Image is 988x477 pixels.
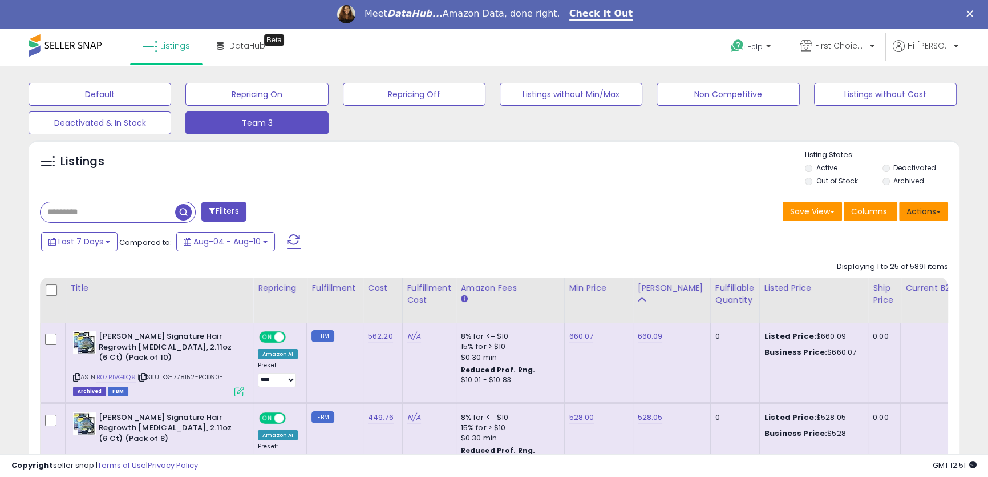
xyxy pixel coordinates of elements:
[764,331,859,342] div: $660.09
[193,236,261,247] span: Aug-04 - Aug-10
[873,282,896,306] div: Ship Price
[260,413,274,423] span: ON
[264,34,284,46] div: Tooltip anchor
[764,412,816,423] b: Listed Price:
[134,29,199,63] a: Listings
[816,176,857,186] label: Out of Stock
[73,331,96,354] img: 51NnbmSVkYL._SL40_.jpg
[657,83,799,106] button: Non Competitive
[343,83,485,106] button: Repricing Off
[368,331,393,342] a: 562.20
[461,342,556,352] div: 15% for > $10
[908,40,950,51] span: Hi [PERSON_NAME]
[258,349,298,359] div: Amazon AI
[407,412,421,423] a: N/A
[715,412,751,423] div: 0
[461,446,536,455] b: Reduced Prof. Rng.
[387,8,443,19] i: DataHub...
[805,150,959,161] p: Listing States:
[638,412,663,423] a: 528.05
[201,202,246,222] button: Filters
[176,232,275,251] button: Aug-04 - Aug-10
[258,430,298,440] div: Amazon AI
[258,362,298,387] div: Preset:
[764,412,859,423] div: $528.05
[73,412,96,435] img: 51NnbmSVkYL._SL40_.jpg
[70,282,248,294] div: Title
[816,163,837,173] label: Active
[99,412,237,447] b: [PERSON_NAME] Signature Hair Regrowth [MEDICAL_DATA], 2.11oz (6 Ct) (Pack of 8)
[137,372,225,382] span: | SKU: KS-778152-PCK60-1
[311,282,358,294] div: Fulfillment
[60,154,104,170] h5: Listings
[208,29,274,63] a: DataHub
[730,39,744,53] i: Get Help
[837,262,948,272] div: Displaying 1 to 25 of 5891 items
[783,202,842,221] button: Save View
[29,83,171,106] button: Default
[311,330,334,342] small: FBM
[461,365,536,375] b: Reduced Prof. Rng.
[873,331,892,342] div: 0.00
[814,83,957,106] button: Listings without Cost
[893,176,924,186] label: Archived
[29,111,171,134] button: Deactivated & In Stock
[715,331,751,342] div: 0
[407,282,451,306] div: Fulfillment Cost
[722,30,782,66] a: Help
[764,331,816,342] b: Listed Price:
[764,428,859,439] div: $528
[461,433,556,443] div: $0.30 min
[966,10,978,17] div: Close
[258,443,298,468] div: Preset:
[160,40,190,51] span: Listings
[715,282,755,306] div: Fulfillable Quantity
[365,8,560,19] div: Meet Amazon Data, done right.
[569,8,633,21] a: Check It Out
[461,375,556,385] div: $10.01 - $10.83
[764,428,827,439] b: Business Price:
[638,282,706,294] div: [PERSON_NAME]
[73,387,106,396] span: Listings that have been deleted from Seller Central
[11,460,198,471] div: seller snap | |
[260,332,274,342] span: ON
[99,331,237,366] b: [PERSON_NAME] Signature Hair Regrowth [MEDICAL_DATA], 2.11oz (6 Ct) (Pack of 10)
[815,40,866,51] span: First Choice Online
[500,83,642,106] button: Listings without Min/Max
[747,42,763,51] span: Help
[368,282,398,294] div: Cost
[461,352,556,363] div: $0.30 min
[844,202,897,221] button: Columns
[851,206,887,217] span: Columns
[96,372,136,382] a: B07R1VGKQ9
[461,331,556,342] div: 8% for <= $10
[461,294,468,304] small: Amazon Fees.
[337,5,355,23] img: Profile image for Georgie
[638,331,663,342] a: 660.09
[764,282,863,294] div: Listed Price
[461,423,556,433] div: 15% for > $10
[185,111,328,134] button: Team 3
[284,413,302,423] span: OFF
[764,347,859,358] div: $660.07
[873,412,892,423] div: 0.00
[185,83,328,106] button: Repricing On
[41,232,118,251] button: Last 7 Days
[229,40,265,51] span: DataHub
[11,460,53,471] strong: Copyright
[893,40,958,66] a: Hi [PERSON_NAME]
[108,387,128,396] span: FBM
[407,331,421,342] a: N/A
[569,412,594,423] a: 528.00
[933,460,977,471] span: 2025-08-18 12:51 GMT
[569,331,594,342] a: 660.07
[461,282,560,294] div: Amazon Fees
[461,412,556,423] div: 8% for <= $10
[119,237,172,248] span: Compared to:
[569,282,628,294] div: Min Price
[58,236,103,247] span: Last 7 Days
[899,202,948,221] button: Actions
[96,453,136,463] a: B07QVJZ5NK
[258,282,302,294] div: Repricing
[98,460,146,471] a: Terms of Use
